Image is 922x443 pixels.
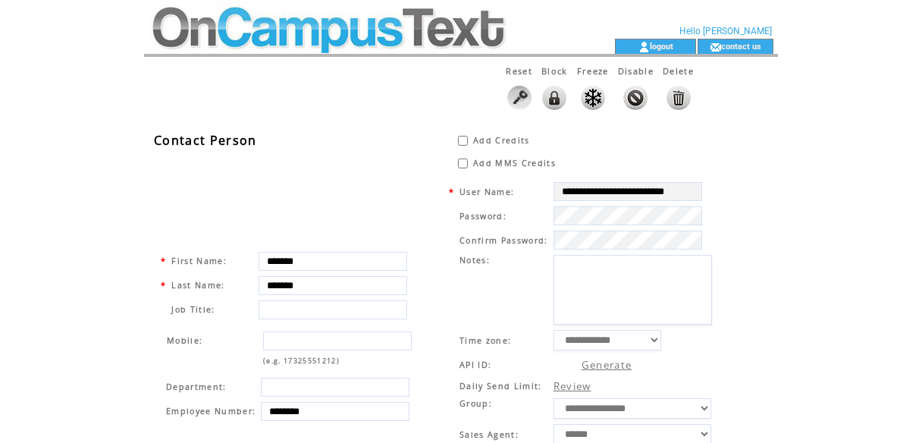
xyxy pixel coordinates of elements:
[710,41,721,53] img: contact_us_icon.gif
[459,187,514,197] span: User Name:
[507,86,532,110] img: Click to reset this user password
[154,132,257,149] span: Contact Person
[459,398,492,409] span: Group:
[263,356,340,366] span: (e.g. 17325551212)
[623,86,648,110] img: This feature will disable any activity. No credits, Landing Pages or Mobile Websites will work. T...
[166,382,227,392] span: Department:
[679,26,772,36] span: Hello [PERSON_NAME]
[166,406,256,416] span: Employee Number:
[473,135,530,146] span: Add Credits
[618,65,654,77] span: This feature will disable any activity. No credits, Landing Pages or Mobile Websites will work. T...
[459,235,548,246] span: Confirm Password:
[582,358,632,372] a: Generate
[459,335,511,346] span: Time zone:
[459,255,490,265] span: Notes:
[554,379,591,393] a: Review
[459,429,519,440] span: Sales Agent:
[541,65,568,77] span: This feature will lock the ability to login to the system. All activity will remain live such as ...
[542,86,566,110] img: This feature will lock the ability to login to the system. All activity will remain live such as ...
[171,256,227,266] span: First Name:
[171,304,215,315] span: Job Title:
[167,335,202,346] span: Mobile:
[506,65,532,77] span: Reset this user password
[721,41,761,51] a: contact us
[473,158,556,168] span: Add MMS Credits
[459,211,506,221] span: Password:
[577,65,609,77] span: This feature will Freeze any activity. No credits, Landing Pages or Mobile Websites will work. Th...
[581,86,605,110] img: This feature will Freeze any activity. No credits, Landing Pages or Mobile Websites will work. Th...
[459,360,491,370] span: API ID:
[666,86,691,110] img: This feature will disable any activity and delete all data without a restore option.
[638,41,650,53] img: account_icon.gif
[650,41,673,51] a: logout
[663,65,694,77] span: This feature will disable any activity and delete all data without a restore option.
[171,280,224,291] span: Last Name:
[459,381,542,391] span: Daily Send Limit:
